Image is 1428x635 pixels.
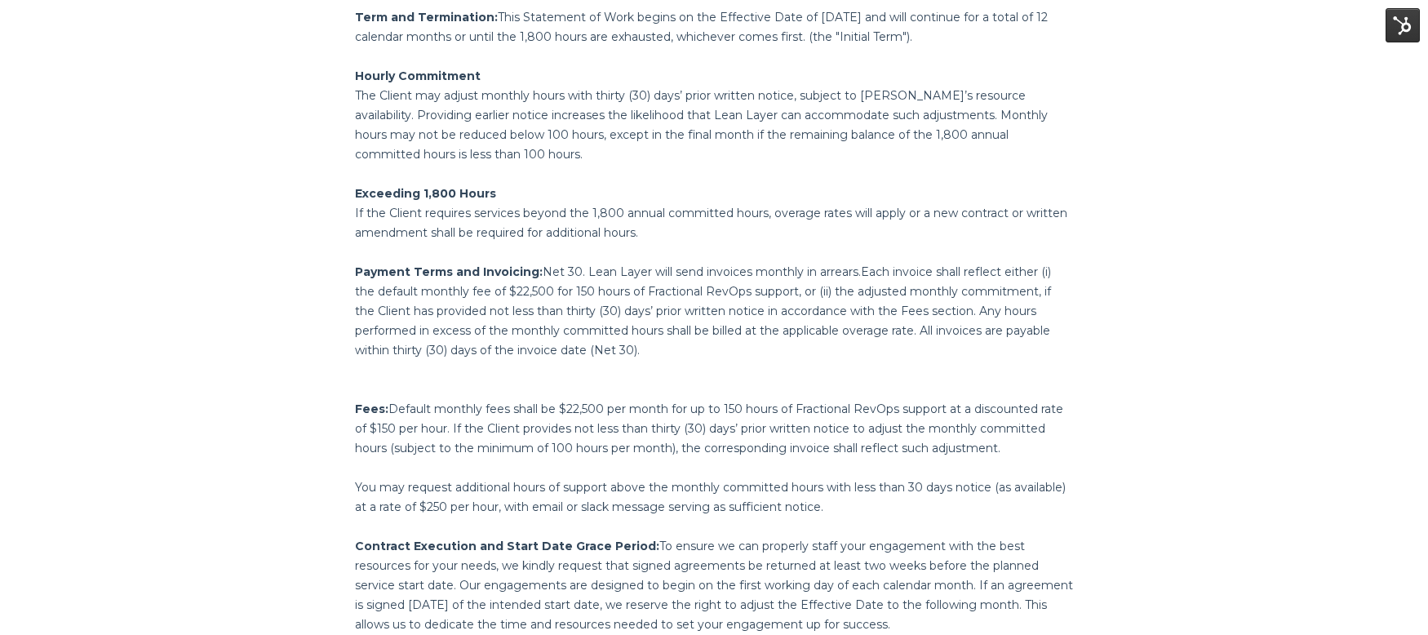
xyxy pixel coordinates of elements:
span: Term and Termination: [355,10,498,24]
strong: Hourly Commitment [355,69,481,83]
span: Payment Terms and Invoicing: [355,264,543,279]
span: To ensure we can properly staff your engagement with the best resources for your needs, we kindly... [355,539,1073,632]
p: The Client may adjust monthly hours with thirty (30) days’ prior written notice, subject to [PERS... [355,86,1073,164]
span: You may request additional hours of support above the monthly committed hours with less than 30 d... [355,480,1066,514]
img: HubSpot Tools Menu Toggle [1386,8,1420,42]
span: Contract Execution and Start Date Grace Period: [355,539,659,553]
p: Each invoice shall reflect either (i) the default monthly fee of $22,500 for 150 hours of Fractio... [355,262,1073,360]
strong: Exceeding 1,800 Hours [355,186,496,201]
span: Default monthly fees shall be $22,500 per month for up to 150 hours of Fractional RevOps support ... [355,402,1063,455]
span: This Statement of Work begins on the Effective Date of [DATE] and will continue for a total of 12... [355,10,1048,44]
span: Net 30. Lean Layer will send invoices monthly in arrears. [543,264,861,279]
span: Fees: [355,402,388,416]
p: If the Client requires services beyond the 1,800 annual committed hours, overage rates will apply... [355,203,1073,242]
